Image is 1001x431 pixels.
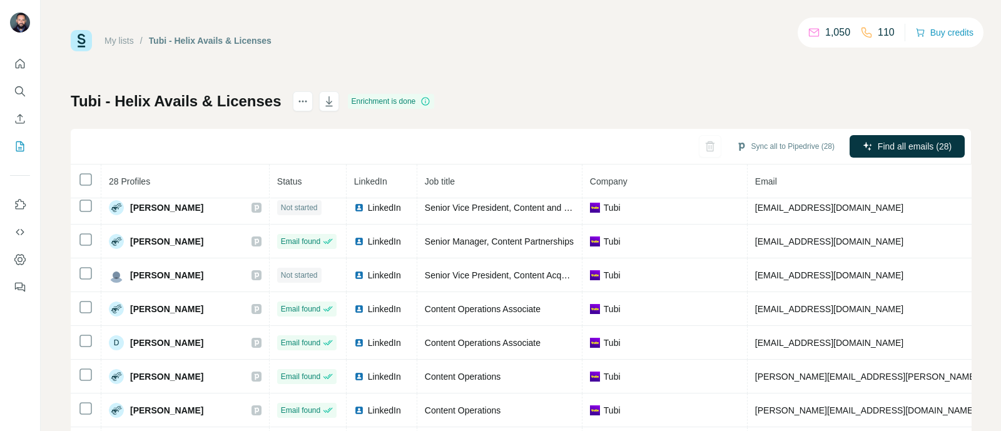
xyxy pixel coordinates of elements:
span: LinkedIn [368,404,401,417]
img: LinkedIn logo [354,405,364,415]
span: [PERSON_NAME] [130,303,203,315]
img: Avatar [109,234,124,249]
span: LinkedIn [354,176,387,186]
span: Tubi [604,337,621,349]
button: Buy credits [915,24,973,41]
button: actions [293,91,313,111]
img: company-logo [590,338,600,348]
span: 28 Profiles [109,176,150,186]
span: Find all emails (28) [878,140,952,153]
span: LinkedIn [368,201,401,214]
img: company-logo [590,304,600,314]
button: Dashboard [10,248,30,271]
img: LinkedIn logo [354,203,364,213]
span: [EMAIL_ADDRESS][DOMAIN_NAME] [755,236,903,246]
img: company-logo [590,270,600,280]
a: My lists [104,36,134,46]
button: Find all emails (28) [850,135,965,158]
span: LinkedIn [368,337,401,349]
span: Email [755,176,777,186]
span: Tubi [604,201,621,214]
button: Use Surfe API [10,221,30,243]
button: My lists [10,135,30,158]
span: Not started [281,270,318,281]
span: [PERSON_NAME] [130,404,203,417]
span: Email found [281,405,320,416]
button: Use Surfe on LinkedIn [10,193,30,216]
h1: Tubi - Helix Avails & Licenses [71,91,282,111]
span: [PERSON_NAME] [130,269,203,281]
span: Content Operations [425,372,500,382]
span: Tubi [604,269,621,281]
button: Sync all to Pipedrive (28) [728,137,843,156]
img: LinkedIn logo [354,270,364,280]
div: Tubi - Helix Avails & Licenses [149,34,272,47]
img: Avatar [109,403,124,418]
span: LinkedIn [368,303,401,315]
img: company-logo [590,405,600,415]
span: Status [277,176,302,186]
img: Avatar [109,200,124,215]
span: [EMAIL_ADDRESS][DOMAIN_NAME] [755,203,903,213]
span: LinkedIn [368,269,401,281]
span: Tubi [604,370,621,383]
span: Content Operations Associate [425,304,541,314]
span: Senior Manager, Content Partnerships [425,236,574,246]
img: company-logo [590,236,600,246]
span: Company [590,176,628,186]
img: LinkedIn logo [354,372,364,382]
span: [PERSON_NAME] [130,235,203,248]
span: Not started [281,202,318,213]
span: [PERSON_NAME] [130,201,203,214]
span: Senior Vice President, Content Acquisitions and Partnerships [425,270,662,280]
img: Surfe Logo [71,30,92,51]
img: company-logo [590,372,600,382]
li: / [140,34,143,47]
img: Avatar [109,369,124,384]
img: LinkedIn logo [354,304,364,314]
span: Tubi [604,404,621,417]
span: [PERSON_NAME][EMAIL_ADDRESS][DOMAIN_NAME] [755,405,975,415]
img: LinkedIn logo [354,236,364,246]
span: LinkedIn [368,370,401,383]
button: Quick start [10,53,30,75]
span: Senior Vice President, Content and Creative Operations [425,203,642,213]
span: Email found [281,303,320,315]
span: Email found [281,371,320,382]
span: Tubi [604,303,621,315]
span: Content Operations [425,405,500,415]
span: [PERSON_NAME] [130,370,203,383]
img: Avatar [109,268,124,283]
p: 1,050 [825,25,850,40]
div: Enrichment is done [348,94,435,109]
span: [EMAIL_ADDRESS][DOMAIN_NAME] [755,304,903,314]
span: [EMAIL_ADDRESS][DOMAIN_NAME] [755,270,903,280]
p: 110 [878,25,895,40]
button: Feedback [10,276,30,298]
span: [EMAIL_ADDRESS][DOMAIN_NAME] [755,338,903,348]
span: LinkedIn [368,235,401,248]
img: LinkedIn logo [354,338,364,348]
button: Enrich CSV [10,108,30,130]
img: Avatar [10,13,30,33]
span: Tubi [604,235,621,248]
span: [PERSON_NAME] [130,337,203,349]
div: D [109,335,124,350]
span: Email found [281,236,320,247]
span: Email found [281,337,320,348]
span: Job title [425,176,455,186]
span: Content Operations Associate [425,338,541,348]
img: Avatar [109,302,124,317]
img: company-logo [590,203,600,213]
button: Search [10,80,30,103]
